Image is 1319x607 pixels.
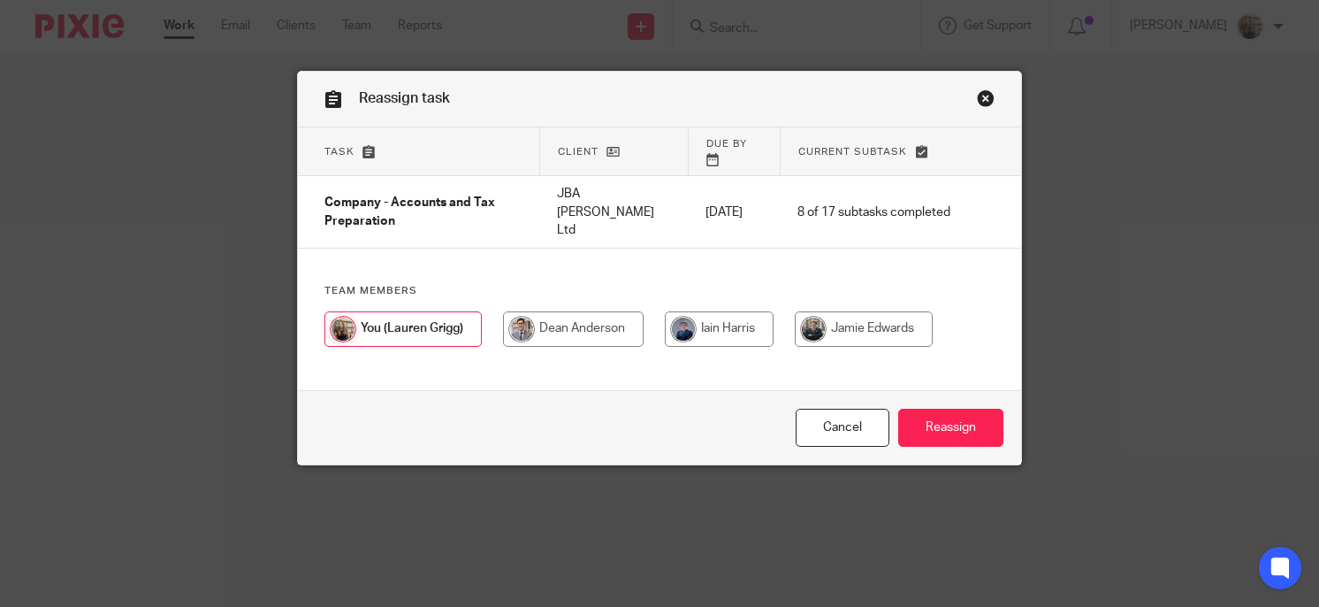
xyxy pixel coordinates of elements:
span: Company - Accounts and Tax Preparation [324,196,495,227]
span: Reassign task [359,91,450,105]
p: [DATE] [705,204,762,221]
span: Current subtask [798,147,907,157]
td: 8 of 17 subtasks completed [780,176,968,249]
span: Client [558,147,599,157]
a: Close this dialog window [796,409,889,447]
span: Due by [706,139,747,149]
h4: Team members [324,284,995,298]
span: Task [324,147,355,157]
p: JBA [PERSON_NAME] Ltd [557,185,670,239]
a: Close this dialog window [977,89,995,113]
input: Reassign [898,409,1003,447]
